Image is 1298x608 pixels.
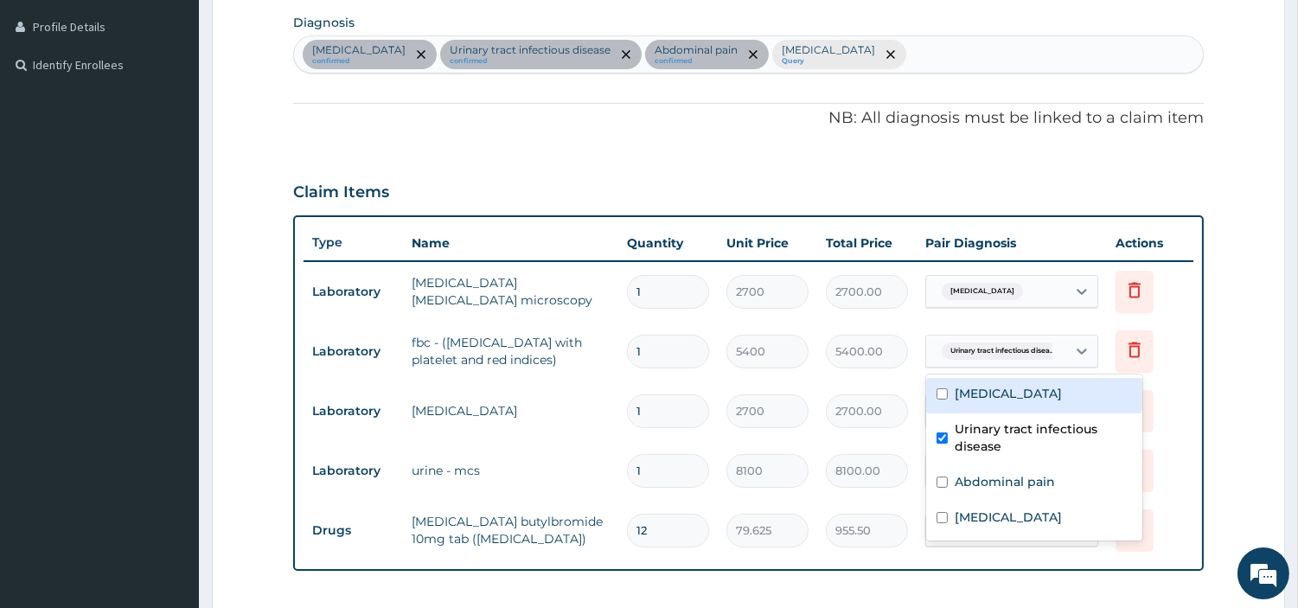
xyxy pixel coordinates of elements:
[942,342,1064,360] span: Urinary tract infectious disea...
[745,47,761,62] span: remove selection option
[304,276,403,308] td: Laboratory
[304,336,403,368] td: Laboratory
[1107,226,1193,260] th: Actions
[955,420,1132,455] label: Urinary tract infectious disease
[655,43,738,57] p: Abdominal pain
[955,509,1062,526] label: [MEDICAL_DATA]
[955,385,1062,402] label: [MEDICAL_DATA]
[284,9,325,50] div: Minimize live chat window
[403,453,618,488] td: urine - mcs
[403,394,618,428] td: [MEDICAL_DATA]
[403,504,618,556] td: [MEDICAL_DATA] butylbromide 10mg tab ([MEDICAL_DATA])
[403,325,618,377] td: fbc - ([MEDICAL_DATA] with platelet and red indices)
[100,189,239,364] span: We're online!
[312,57,406,66] small: confirmed
[403,226,618,260] th: Name
[9,416,329,477] textarea: Type your message and hit 'Enter'
[655,57,738,66] small: confirmed
[618,47,634,62] span: remove selection option
[312,43,406,57] p: [MEDICAL_DATA]
[917,226,1107,260] th: Pair Diagnosis
[413,47,429,62] span: remove selection option
[90,97,291,119] div: Chat with us now
[817,226,917,260] th: Total Price
[450,43,611,57] p: Urinary tract infectious disease
[304,515,403,547] td: Drugs
[403,266,618,317] td: [MEDICAL_DATA] [MEDICAL_DATA] microscopy
[782,43,875,57] p: [MEDICAL_DATA]
[955,473,1055,490] label: Abdominal pain
[293,14,355,31] label: Diagnosis
[883,47,898,62] span: remove selection option
[618,226,718,260] th: Quantity
[450,57,611,66] small: confirmed
[782,57,875,66] small: Query
[304,395,403,427] td: Laboratory
[304,227,403,259] th: Type
[32,86,70,130] img: d_794563401_company_1708531726252_794563401
[942,283,1023,300] span: [MEDICAL_DATA]
[293,183,389,202] h3: Claim Items
[718,226,817,260] th: Unit Price
[293,107,1204,130] p: NB: All diagnosis must be linked to a claim item
[304,455,403,487] td: Laboratory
